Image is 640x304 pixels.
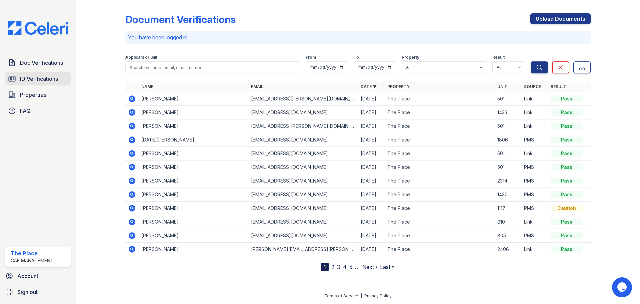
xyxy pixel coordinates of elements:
td: [DATE] [358,92,385,106]
td: [EMAIL_ADDRESS][PERSON_NAME][DOMAIN_NAME] [248,92,358,106]
td: [DATE] [358,202,385,215]
td: [DATE] [358,229,385,243]
td: [DATE] [358,215,385,229]
td: [DATE] [358,106,385,119]
a: 2 [331,264,334,270]
td: [PERSON_NAME] [139,119,248,133]
td: [PERSON_NAME] [139,243,248,256]
td: [EMAIL_ADDRESS][DOMAIN_NAME] [248,147,358,161]
td: PMS [521,133,548,147]
td: 501 [495,92,521,106]
td: The Place [385,92,494,106]
td: Link [521,106,548,119]
td: 2314 [495,174,521,188]
td: PMS [521,161,548,174]
td: [EMAIL_ADDRESS][DOMAIN_NAME] [248,188,358,202]
div: Pass [551,219,583,225]
a: 3 [337,264,340,270]
td: PMS [521,202,548,215]
div: Pass [551,191,583,198]
div: 1 [321,263,329,271]
td: [DATE] [358,119,385,133]
td: The Place [385,243,494,256]
img: CE_Logo_Blue-a8612792a0a2168367f1c8372b55b34899dd931a85d93a1a3d3e32e68fde9ad4.png [3,21,73,35]
td: [DATE] [358,243,385,256]
div: Document Verifications [125,13,236,25]
span: Account [17,272,38,280]
a: ID Verifications [5,72,71,85]
td: 501 [495,161,521,174]
a: Account [3,269,73,283]
a: Terms of Service [324,293,358,298]
td: Link [521,215,548,229]
td: [EMAIL_ADDRESS][DOMAIN_NAME] [248,202,358,215]
td: [DATE] [358,133,385,147]
div: The Place [11,249,54,257]
td: 501 [495,147,521,161]
span: Properties [20,91,46,99]
td: [PERSON_NAME] [139,161,248,174]
td: [EMAIL_ADDRESS][DOMAIN_NAME] [248,215,358,229]
a: 5 [349,264,352,270]
td: [DATE] [358,188,385,202]
td: The Place [385,161,494,174]
td: Link [521,92,548,106]
a: Doc Verifications [5,56,71,69]
td: [PERSON_NAME] [139,202,248,215]
td: [EMAIL_ADDRESS][DOMAIN_NAME] [248,161,358,174]
div: Pass [551,95,583,102]
td: 1117 [495,202,521,215]
td: Link [521,147,548,161]
a: Email [251,84,263,89]
a: Upload Documents [530,13,591,24]
div: Caution [551,205,583,212]
a: Date ▼ [361,84,377,89]
td: [DATE][PERSON_NAME] [139,133,248,147]
td: The Place [385,119,494,133]
td: [EMAIL_ADDRESS][DOMAIN_NAME] [248,229,358,243]
td: [PERSON_NAME] [139,92,248,106]
a: Name [141,84,153,89]
td: [PERSON_NAME] [139,215,248,229]
a: Property [387,84,410,89]
td: The Place [385,188,494,202]
input: Search by name, email, or unit number [125,61,300,73]
label: Result [492,55,505,60]
span: Sign out [17,288,38,296]
label: To [354,55,359,60]
a: Properties [5,88,71,101]
td: The Place [385,229,494,243]
span: ID Verifications [20,75,58,83]
label: Property [402,55,419,60]
td: [PERSON_NAME] [139,188,248,202]
td: [EMAIL_ADDRESS][DOMAIN_NAME] [248,133,358,147]
td: The Place [385,215,494,229]
p: You have been logged in [128,33,588,41]
iframe: chat widget [612,277,633,297]
label: From [306,55,316,60]
td: 810 [495,215,521,229]
td: [PERSON_NAME] [139,106,248,119]
td: The Place [385,147,494,161]
div: Pass [551,136,583,143]
a: Next › [362,264,377,270]
td: The Place [385,202,494,215]
td: 501 [495,119,521,133]
td: [DATE] [358,147,385,161]
td: [PERSON_NAME] [139,147,248,161]
td: Link [521,119,548,133]
td: 1806 [495,133,521,147]
div: Pass [551,178,583,184]
td: PMS [521,229,548,243]
div: Pass [551,164,583,171]
a: Source [524,84,541,89]
td: Link [521,243,548,256]
span: … [355,263,360,271]
td: [EMAIL_ADDRESS][DOMAIN_NAME] [248,106,358,119]
td: [PERSON_NAME] [139,174,248,188]
div: Pass [551,232,583,239]
td: 2406 [495,243,521,256]
label: Applicant or unit [125,55,157,60]
div: Pass [551,150,583,157]
td: PMS [521,188,548,202]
